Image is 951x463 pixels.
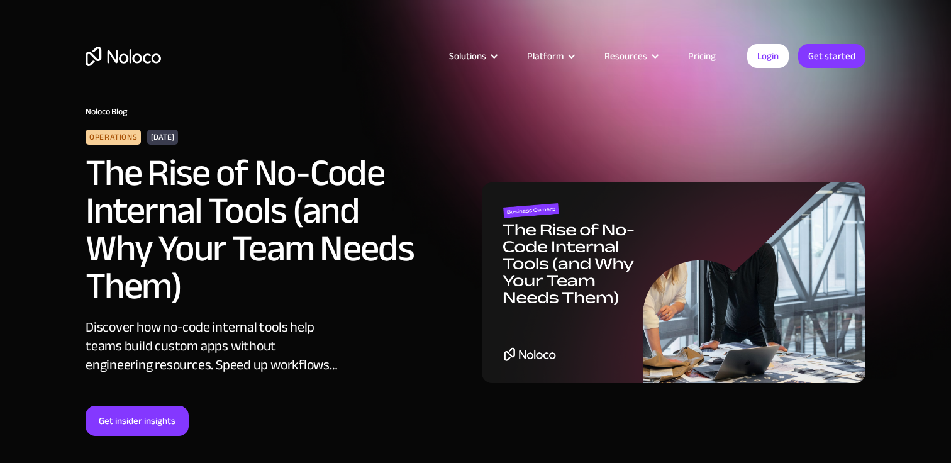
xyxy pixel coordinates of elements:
a: Get insider insights [86,406,189,436]
div: Solutions [433,48,511,64]
div: Discover how no-code internal tools help teams build custom apps without engineering resources. S... [86,318,343,374]
a: Pricing [672,48,731,64]
div: Platform [527,48,564,64]
a: home [86,47,161,66]
a: Get started [798,44,865,68]
div: Operations [86,130,141,145]
div: [DATE] [147,130,178,145]
h2: The Rise of No-Code Internal Tools (and Why Your Team Needs Them) [86,154,431,305]
div: Resources [589,48,672,64]
div: Solutions [449,48,486,64]
div: Platform [511,48,589,64]
img: The Rise of No-Code Internal Tools (and Why Your Team Needs Them) [482,182,865,383]
div: Resources [604,48,647,64]
a: Login [747,44,789,68]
